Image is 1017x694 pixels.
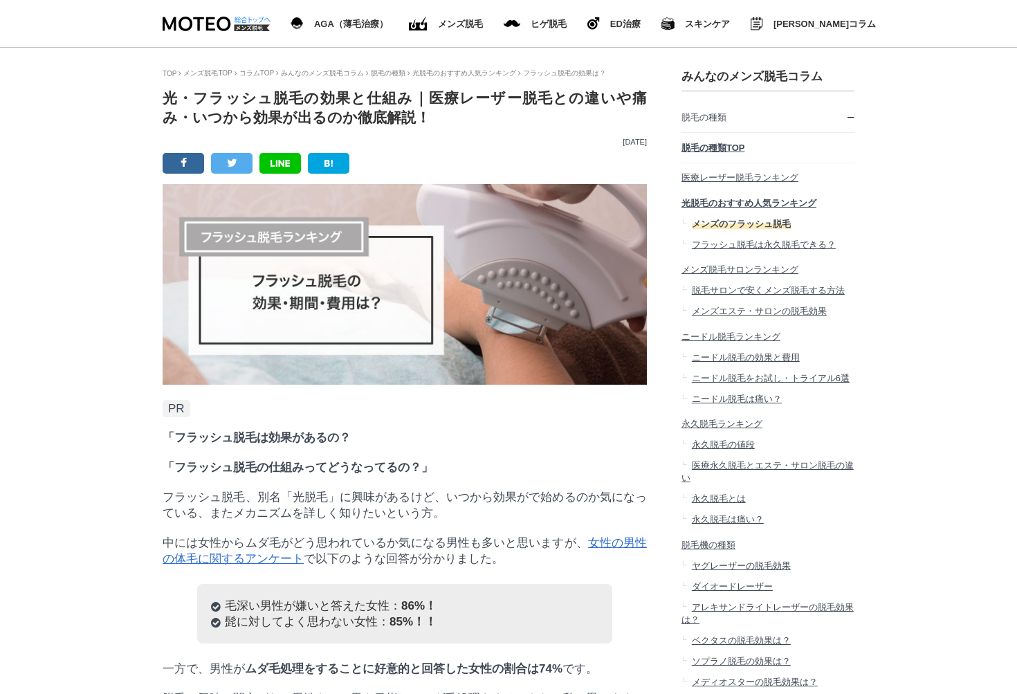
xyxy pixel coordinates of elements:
[681,322,854,347] a: ニードル脱毛ランキング
[163,89,647,127] h1: 光・フラッシュ脱毛の効果と仕組み｜医療レーザー脱毛との違いや痛み・いつから効果が出るのか徹底解説！
[681,460,854,483] span: 医療永久脱毛とエステ・サロン脱毛の違い
[409,14,483,34] a: ED（勃起不全）治療 メンズ脱毛
[610,19,641,28] span: ED治療
[271,160,291,167] img: LINE
[692,219,791,229] span: メンズのフラッシュ脱毛
[163,400,190,417] span: PR
[211,598,598,614] li: 毛深い男性が嫌いと答えた女性：
[401,599,437,612] strong: 86%！
[587,15,641,33] a: ヒゲ脱毛 ED治療
[751,15,876,33] a: みんなのMOTEOコラム [PERSON_NAME]コラム
[681,172,798,183] span: 医療レーザー脱毛ランキング
[692,493,746,504] span: 永久脱毛とは
[681,368,854,389] a: ニードル脱毛をお試し・トライアル6選
[773,19,876,28] span: [PERSON_NAME]コラム
[692,394,782,404] span: ニードル脱毛は痛い？
[692,514,764,524] span: 永久脱毛は痛い？
[234,17,271,23] img: 総合トップへ
[314,19,388,28] span: AGA（薄毛治療）
[681,331,780,342] span: ニードル脱毛ランキング
[412,69,516,77] a: 光脱毛のおすすめ人気ランキング
[291,15,388,33] a: AGA（薄毛治療） AGA（薄毛治療）
[371,69,405,77] a: 脱毛の種類
[324,160,333,167] img: B!
[681,102,854,132] a: 脱毛の種類
[163,662,210,675] span: 一方で、
[681,530,854,556] a: 脱毛機の種類
[681,214,791,235] a: メンズのフラッシュ脱毛
[692,439,755,450] span: 永久脱毛の値段
[681,188,854,214] a: 光脱毛のおすすめ人気ランキング
[681,651,854,672] a: ソプラノ脱毛の効果は？
[681,509,854,530] a: 永久脱毛は痛い？
[692,373,850,383] span: ニードル脱毛をお試し・トライアル6選
[681,264,798,275] span: メンズ脱毛サロンランキング
[681,143,745,153] span: 脱毛の種類TOP
[692,306,827,316] span: メンズエステ・サロンの脱毛効果
[692,285,845,295] span: 脱毛サロンで安くメンズ脱毛する方法
[692,581,773,592] span: ダイオードレーザー
[163,661,647,677] p: 男性が です。
[681,410,854,435] a: 永久脱毛ランキング
[692,239,836,250] span: フラッシュ脱毛は永久脱毛できる？
[681,255,854,281] a: メンズ脱毛サロンランキング
[681,630,854,651] a: ベクタスの脱毛効果は？
[681,576,854,597] a: ダイオードレーザー
[681,235,854,255] a: フラッシュ脱毛は永久脱毛できる？
[211,614,598,630] li: 髭に対してよく思わない女性：
[163,17,270,31] img: MOTEO DATSUMOU
[183,69,232,77] a: メンズ脱毛TOP
[681,455,854,488] a: 医療永久脱毛とエステ・サロン脱毛の違い
[681,597,854,630] a: アレキサンドライトレーザーの脱毛効果は？
[681,419,762,429] span: 永久脱毛ランキング
[681,556,854,576] a: ヤグレーザーの脱毛効果
[504,17,567,31] a: メンズ脱毛 ヒゲ脱毛
[685,19,730,28] span: スキンケア
[518,69,606,78] li: フラッシュ脱毛の効果は？
[163,461,433,474] strong: 「フラッシュ脱毛の仕組みってどうなってるの？」
[661,15,730,33] a: スキンケア
[681,540,735,550] span: 脱毛機の種類
[681,112,726,122] span: 脱毛の種類
[681,280,854,301] a: 脱毛サロンで安くメンズ脱毛する方法
[281,69,364,77] a: みんなのメンズ脱毛コラム
[409,17,428,31] img: ED（勃起不全）治療
[681,301,854,322] a: メンズエステ・サロンの脱毛効果
[692,635,791,646] span: ベクタスの脱毛効果は？
[163,70,176,77] a: TOP
[531,19,567,28] span: ヒゲ脱毛
[438,19,483,28] span: メンズ脱毛
[681,602,854,625] span: アレキサンドライトレーザーの脱毛効果は？
[163,535,647,567] p: 中には女性からムダ毛がどう思われているか気になる男性も多いと思いますが、
[692,677,818,687] span: メディオスターの脱毛効果は？
[390,615,437,628] strong: 85%！！
[751,17,763,30] img: みんなのMOTEOコラム
[692,352,800,363] span: ニードル脱毛の効果と費用
[163,138,647,146] p: [DATE]
[681,389,854,410] a: ニードル脱毛は痛い？
[692,656,791,666] span: ソプラノ脱毛の効果は？
[681,198,816,208] span: 光脱毛のおすすめ人気ランキング
[291,17,304,30] img: AGA（薄毛治療）
[257,431,351,444] strong: は効果があるの？
[681,133,854,163] a: 脱毛の種類TOP
[681,69,854,84] h3: みんなのメンズ脱毛コラム
[692,560,791,571] span: ヤグレーザーの脱毛効果
[681,347,854,368] a: ニードル脱毛の効果と費用
[681,488,854,509] a: 永久脱毛とは
[163,431,257,444] strong: 「フラッシュ脱毛
[504,20,520,27] img: メンズ脱毛
[681,672,854,693] a: メディオスターの脱毛効果は？
[245,662,562,675] strong: ムダ毛処理をすることに好意的と回答した女性の割合は74%
[587,17,600,30] img: ヒゲ脱毛
[681,435,854,455] a: 永久脱毛の値段
[239,69,274,77] a: コラムTOP
[681,163,854,189] a: 医療レーザー脱毛ランキング
[163,489,647,521] p: フラッシュ脱毛、別名「光脱毛」に興味があるけど、いつから効果がで始めるのか気になっている、またメカニズムを詳しく知りたいという方。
